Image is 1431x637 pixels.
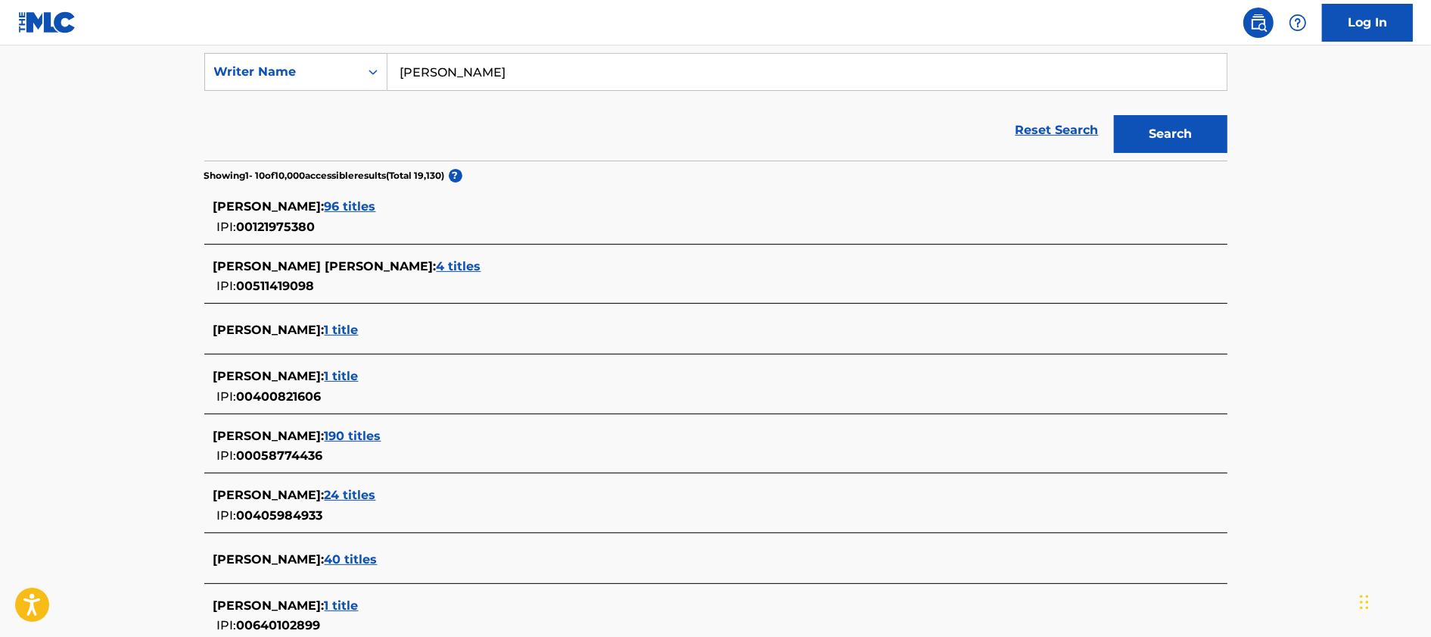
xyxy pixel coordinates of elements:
span: 1 title [325,598,359,613]
span: IPI: [217,618,237,632]
div: Drag [1360,579,1369,625]
span: 00058774436 [237,448,323,463]
span: 24 titles [325,488,376,502]
span: 1 title [325,323,359,337]
span: 00121975380 [237,220,316,234]
span: 1 title [325,369,359,383]
span: IPI: [217,508,237,523]
button: Search [1114,115,1227,153]
span: [PERSON_NAME] : [213,552,325,567]
div: Help [1283,8,1313,38]
span: IPI: [217,220,237,234]
span: 00405984933 [237,508,323,523]
span: ? [449,169,462,183]
span: [PERSON_NAME] [PERSON_NAME] : [213,259,437,273]
img: help [1289,14,1307,32]
span: IPI: [217,448,237,463]
span: IPI: [217,279,237,293]
span: 00511419098 [237,279,315,293]
img: search [1249,14,1268,32]
span: [PERSON_NAME] : [213,598,325,613]
span: [PERSON_NAME] : [213,323,325,337]
span: 190 titles [325,429,381,443]
span: 4 titles [437,259,481,273]
span: [PERSON_NAME] : [213,369,325,383]
span: 40 titles [325,552,378,567]
a: Log In [1322,4,1413,42]
span: IPI: [217,389,237,404]
span: [PERSON_NAME] : [213,429,325,443]
p: Showing 1 - 10 of 10,000 accessible results (Total 19,130 ) [204,169,445,183]
a: Reset Search [1008,114,1106,147]
span: 00400821606 [237,389,322,404]
span: 00640102899 [237,618,321,632]
iframe: Chat Widget [1355,564,1431,637]
span: [PERSON_NAME] : [213,199,325,214]
span: [PERSON_NAME] : [213,488,325,502]
span: 96 titles [325,199,376,214]
a: Public Search [1243,8,1274,38]
img: MLC Logo [18,11,76,33]
form: Search Form [204,53,1227,161]
div: Writer Name [214,63,350,81]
